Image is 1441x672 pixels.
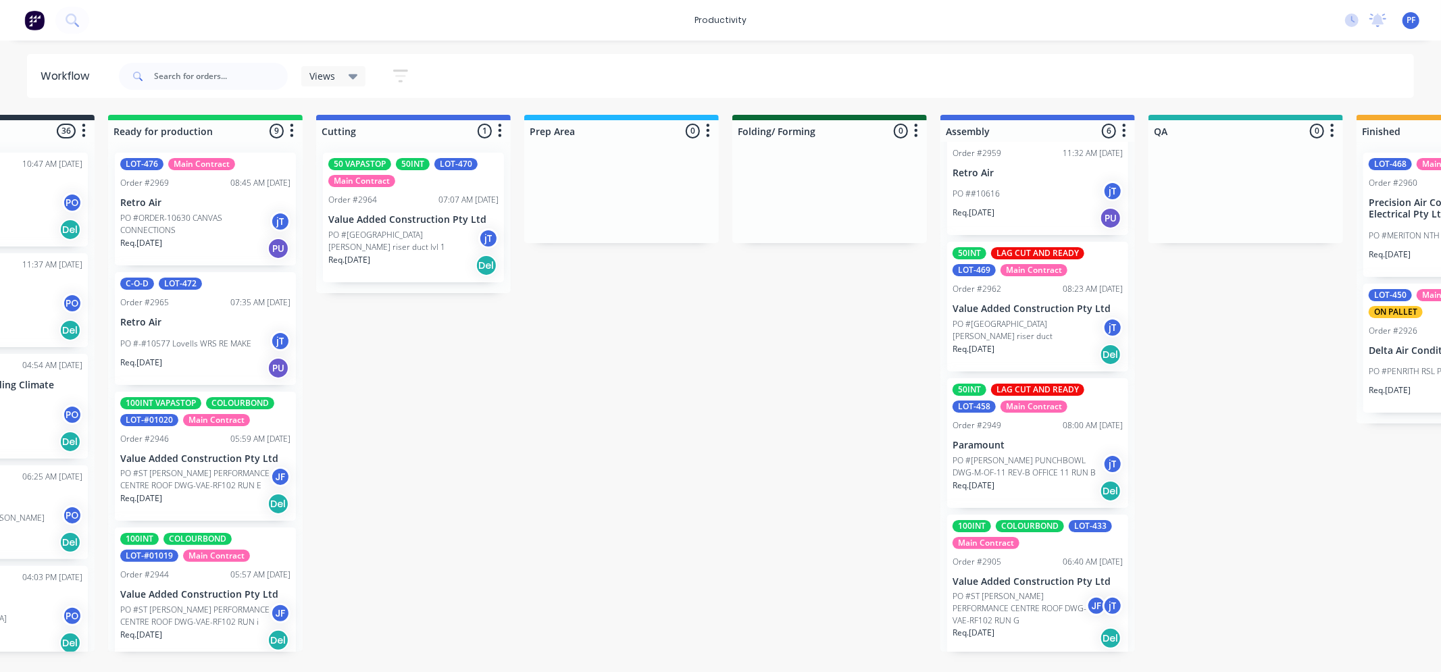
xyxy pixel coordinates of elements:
[120,467,270,492] p: PO #ST [PERSON_NAME] PERFORMANCE CENTRE ROOF DWG-VAE-RF102 RUN E
[270,467,290,487] div: JF
[1100,344,1121,365] div: Del
[62,606,82,626] div: PO
[953,343,994,355] p: Req. [DATE]
[120,357,162,369] p: Req. [DATE]
[996,520,1064,532] div: COLOURBOND
[478,228,499,249] div: jT
[953,384,986,396] div: 50INT
[953,455,1103,479] p: PO #[PERSON_NAME] PUNCHBOWL DWG-M-OF-11 REV-B OFFICE 11 RUN B
[120,550,178,562] div: LOT-#01019
[59,532,81,553] div: Del
[1100,207,1121,229] div: PU
[1369,384,1411,396] p: Req. [DATE]
[1063,419,1123,432] div: 08:00 AM [DATE]
[991,384,1084,396] div: LAG CUT AND READY
[953,303,1123,315] p: Value Added Construction Pty Ltd
[62,505,82,525] div: PO
[1407,14,1415,26] span: PF
[953,167,1123,179] p: Retro Air
[22,471,82,483] div: 06:25 AM [DATE]
[168,158,235,170] div: Main Contract
[1063,147,1123,159] div: 11:32 AM [DATE]
[120,397,201,409] div: 100INT VAPASTOP
[120,414,178,426] div: LOT-#01020
[953,400,996,413] div: LOT-458
[953,520,991,532] div: 100INT
[22,359,82,371] div: 04:54 AM [DATE]
[1369,177,1417,189] div: Order #2960
[159,278,202,290] div: LOT-472
[953,576,1123,588] p: Value Added Construction Pty Ltd
[947,242,1128,371] div: 50INTLAG CUT AND READYLOT-469Main ContractOrder #296208:23 AM [DATE]Value Added Construction Pty ...
[1103,181,1123,201] div: jT
[230,296,290,309] div: 07:35 AM [DATE]
[309,69,335,83] span: Views
[328,158,391,170] div: 50 VAPASTOP
[115,392,296,521] div: 100INT VAPASTOPCOLOURBONDLOT-#01020Main ContractOrder #294605:59 AM [DATE]Value Added Constructio...
[120,533,159,545] div: 100INT
[953,440,1123,451] p: Paramount
[270,603,290,623] div: JF
[120,569,169,581] div: Order #2944
[120,338,251,350] p: PO #-#10577 Lovells WRS RE MAKE
[953,207,994,219] p: Req. [DATE]
[115,272,296,385] div: C-O-DLOT-472Order #296507:35 AM [DATE]Retro AirPO #-#10577 Lovells WRS RE MAKEjTReq.[DATE]PU
[120,212,270,236] p: PO #ORDER-10630 CANVAS CONNECTIONS
[41,68,96,84] div: Workflow
[953,480,994,492] p: Req. [DATE]
[1103,317,1123,338] div: jT
[163,533,232,545] div: COLOURBOND
[953,556,1001,568] div: Order #2905
[268,238,289,259] div: PU
[120,197,290,209] p: Retro Air
[953,419,1001,432] div: Order #2949
[154,63,288,90] input: Search for orders...
[1001,264,1067,276] div: Main Contract
[115,527,296,657] div: 100INTCOLOURBONDLOT-#01019Main ContractOrder #294405:57 AM [DATE]Value Added Construction Pty Ltd...
[268,629,289,651] div: Del
[947,378,1128,508] div: 50INTLAG CUT AND READYLOT-458Main ContractOrder #294908:00 AM [DATE]ParamountPO #[PERSON_NAME] PU...
[120,453,290,465] p: Value Added Construction Pty Ltd
[62,293,82,313] div: PO
[59,219,81,240] div: Del
[24,10,45,30] img: Factory
[120,433,169,445] div: Order #2946
[120,158,163,170] div: LOT-476
[953,627,994,639] p: Req. [DATE]
[1069,520,1112,532] div: LOT-433
[120,492,162,505] p: Req. [DATE]
[1063,556,1123,568] div: 06:40 AM [DATE]
[953,318,1103,342] p: PO #[GEOGRAPHIC_DATA][PERSON_NAME] riser duct
[947,515,1128,655] div: 100INTCOLOURBONDLOT-433Main ContractOrder #290506:40 AM [DATE]Value Added Construction Pty LtdPO ...
[688,10,753,30] div: productivity
[22,571,82,584] div: 04:03 PM [DATE]
[1103,596,1123,616] div: jT
[323,153,504,282] div: 50 VAPASTOP50INTLOT-470Main ContractOrder #296407:07 AM [DATE]Value Added Construction Pty LtdPO ...
[120,589,290,600] p: Value Added Construction Pty Ltd
[270,211,290,232] div: jT
[953,147,1001,159] div: Order #2959
[328,229,478,253] p: PO #[GEOGRAPHIC_DATA][PERSON_NAME] riser duct lvl 1
[59,632,81,654] div: Del
[22,158,82,170] div: 10:47 AM [DATE]
[270,331,290,351] div: jT
[953,247,986,259] div: 50INT
[328,214,499,226] p: Value Added Construction Pty Ltd
[1369,306,1423,318] div: ON PALLET
[991,247,1084,259] div: LAG CUT AND READY
[230,433,290,445] div: 05:59 AM [DATE]
[1063,283,1123,295] div: 08:23 AM [DATE]
[120,296,169,309] div: Order #2965
[120,604,270,628] p: PO #ST [PERSON_NAME] PERFORMANCE CENTRE ROOF DWG-VAE-RF102 RUN i
[115,153,296,265] div: LOT-476Main ContractOrder #296908:45 AM [DATE]Retro AirPO #ORDER-10630 CANVAS CONNECTIONSjTReq.[D...
[230,569,290,581] div: 05:57 AM [DATE]
[953,590,1086,627] p: PO #ST [PERSON_NAME] PERFORMANCE CENTRE ROOF DWG-VAE-RF102 RUN G
[268,493,289,515] div: Del
[120,278,154,290] div: C-O-D
[953,537,1019,549] div: Main Contract
[268,357,289,379] div: PU
[230,177,290,189] div: 08:45 AM [DATE]
[206,397,274,409] div: COLOURBOND
[396,158,430,170] div: 50INT
[62,192,82,213] div: PO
